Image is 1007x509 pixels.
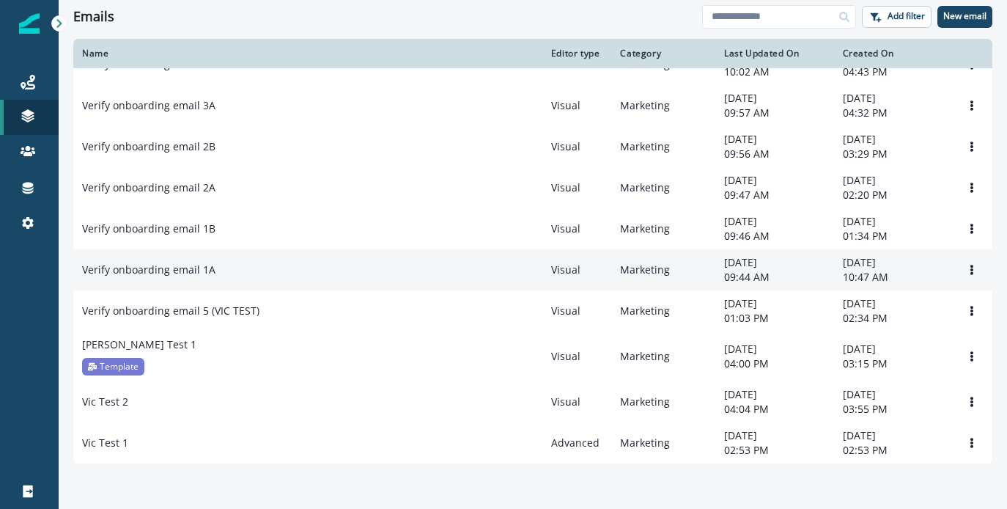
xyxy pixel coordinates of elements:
p: Vic Test 1 [82,436,128,450]
a: Verify onboarding email 1BVisualMarketing[DATE]09:46 AM[DATE]01:34 PMOptions [73,208,992,249]
p: 04:04 PM [724,402,825,417]
a: Verify onboarding email 2AVisualMarketing[DATE]09:47 AM[DATE]02:20 PMOptions [73,167,992,208]
div: Editor type [551,48,603,59]
button: Options [960,259,984,281]
p: 03:15 PM [843,356,943,371]
p: Verify onboarding email 3A [82,98,215,113]
img: Inflection [19,13,40,34]
td: Marketing [611,422,715,464]
p: [DATE] [843,342,943,356]
div: Name [82,48,534,59]
p: [DATE] [724,296,825,311]
td: Visual [542,290,612,332]
p: [DATE] [843,173,943,188]
p: [DATE] [724,132,825,147]
td: Visual [542,332,612,381]
a: Verify onboarding email 5 (VIC TEST)VisualMarketing[DATE]01:03 PM[DATE]02:34 PMOptions [73,290,992,332]
td: Marketing [611,249,715,290]
td: Marketing [611,167,715,208]
button: Options [960,218,984,240]
a: Verify onboarding email 3AVisualMarketing[DATE]09:57 AM[DATE]04:32 PMOptions [73,85,992,126]
button: Options [960,177,984,199]
a: [PERSON_NAME] Test 1TemplateVisualMarketing[DATE]04:00 PM[DATE]03:15 PMOptions [73,332,992,381]
td: Marketing [611,332,715,381]
td: Advanced [542,422,612,464]
div: Created On [843,48,943,59]
p: Verify onboarding email 5 (VIC TEST) [82,304,259,318]
p: 03:55 PM [843,402,943,417]
p: 04:32 PM [843,106,943,120]
p: 02:53 PM [843,443,943,458]
td: Marketing [611,85,715,126]
p: 09:47 AM [724,188,825,202]
p: [DATE] [724,428,825,443]
p: 03:29 PM [843,147,943,161]
a: Vic Test 1AdvancedMarketing[DATE]02:53 PM[DATE]02:53 PMOptions [73,422,992,464]
p: Vic Test 2 [82,395,128,409]
td: Visual [542,126,612,167]
p: Template [100,359,139,374]
td: Visual [542,381,612,422]
button: Add filter [862,6,932,28]
p: Verify onboarding email 2B [82,139,215,154]
button: New email [937,6,992,28]
td: Marketing [611,126,715,167]
p: [DATE] [843,296,943,311]
p: 01:03 PM [724,311,825,326]
a: Vic Test 2VisualMarketing[DATE]04:04 PM[DATE]03:55 PMOptions [73,381,992,422]
td: Marketing [611,290,715,332]
p: [DATE] [843,214,943,229]
button: Options [960,95,984,117]
p: 02:34 PM [843,311,943,326]
p: 02:20 PM [843,188,943,202]
p: [DATE] [724,214,825,229]
p: [DATE] [843,428,943,443]
p: [DATE] [843,255,943,270]
p: Verify onboarding email 1B [82,221,215,236]
p: [DATE] [724,342,825,356]
td: Visual [542,167,612,208]
p: 09:46 AM [724,229,825,243]
p: Add filter [888,11,925,21]
p: 10:02 AM [724,65,825,79]
div: Last Updated On [724,48,825,59]
p: [DATE] [843,91,943,106]
p: [DATE] [843,132,943,147]
p: 04:00 PM [724,356,825,371]
p: New email [943,11,986,21]
p: 09:44 AM [724,270,825,285]
td: Marketing [611,381,715,422]
button: Options [960,300,984,322]
button: Options [960,432,984,454]
a: Verify onboarding email 1AVisualMarketing[DATE]09:44 AM[DATE]10:47 AMOptions [73,249,992,290]
p: 10:47 AM [843,270,943,285]
td: Marketing [611,208,715,249]
td: Visual [542,85,612,126]
button: Options [960,391,984,413]
p: 04:43 PM [843,65,943,79]
p: Verify onboarding email 2A [82,180,215,195]
td: Visual [542,208,612,249]
p: Verify onboarding email 1A [82,263,215,277]
p: [DATE] [724,173,825,188]
button: Options [960,136,984,158]
p: 09:57 AM [724,106,825,120]
p: [DATE] [724,255,825,270]
p: [DATE] [724,387,825,402]
td: Visual [542,249,612,290]
p: 01:34 PM [843,229,943,243]
a: Verify onboarding email 2BVisualMarketing[DATE]09:56 AM[DATE]03:29 PMOptions [73,126,992,167]
p: 09:56 AM [724,147,825,161]
p: [DATE] [724,91,825,106]
p: [PERSON_NAME] Test 1 [82,337,196,352]
h1: Emails [73,9,114,25]
div: Category [620,48,707,59]
p: 02:53 PM [724,443,825,458]
button: Options [960,345,984,367]
p: [DATE] [843,387,943,402]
